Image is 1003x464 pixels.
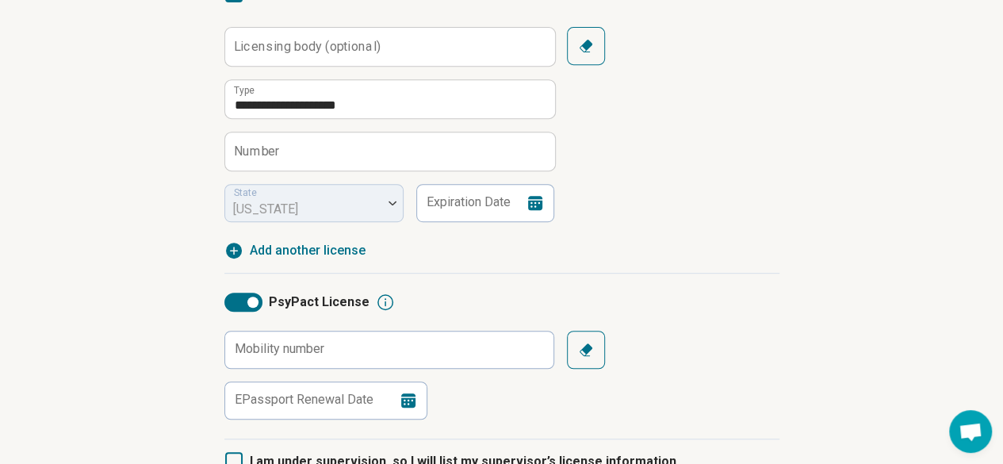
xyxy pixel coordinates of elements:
span: Add another license [250,241,366,260]
span: PsyPact License [269,293,369,312]
label: Licensing body (optional) [234,40,381,52]
label: Number [234,144,280,157]
div: Open chat [949,410,992,453]
button: Add another license [224,241,366,260]
label: Type [234,86,255,95]
input: credential.licenses.0.name [225,80,555,118]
